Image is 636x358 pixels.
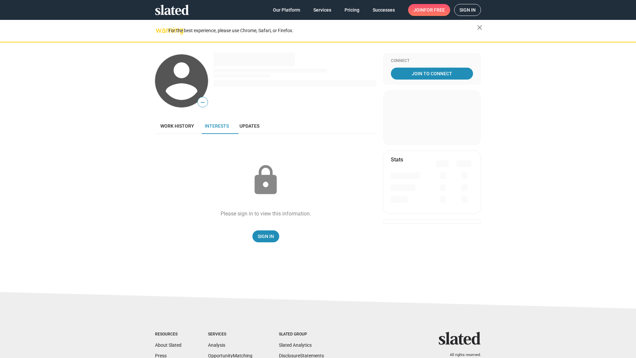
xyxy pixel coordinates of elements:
[454,4,481,16] a: Sign in
[208,332,252,337] div: Services
[424,4,445,16] span: for free
[155,118,199,134] a: Work history
[273,4,300,16] span: Our Platform
[198,98,208,107] span: —
[408,4,450,16] a: Joinfor free
[252,230,279,242] a: Sign In
[308,4,337,16] a: Services
[155,332,182,337] div: Resources
[392,68,472,80] span: Join To Connect
[205,123,229,129] span: Interests
[279,332,324,337] div: Slated Group
[344,4,359,16] span: Pricing
[160,123,194,129] span: Work history
[391,68,473,80] a: Join To Connect
[208,342,225,348] a: Analysis
[313,4,331,16] span: Services
[221,210,311,217] div: Please sign in to view this information.
[268,4,305,16] a: Our Platform
[234,118,265,134] a: Updates
[391,156,403,163] mat-card-title: Stats
[258,230,274,242] span: Sign In
[249,164,282,197] mat-icon: lock
[459,4,476,16] span: Sign in
[373,4,395,16] span: Successes
[199,118,234,134] a: Interests
[367,4,400,16] a: Successes
[168,26,477,35] div: For the best experience, please use Chrome, Safari, or Firefox.
[339,4,365,16] a: Pricing
[413,4,445,16] span: Join
[155,342,182,348] a: About Slated
[391,58,473,64] div: Connect
[279,342,312,348] a: Slated Analytics
[476,24,484,31] mat-icon: close
[156,26,164,34] mat-icon: warning
[239,123,259,129] span: Updates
